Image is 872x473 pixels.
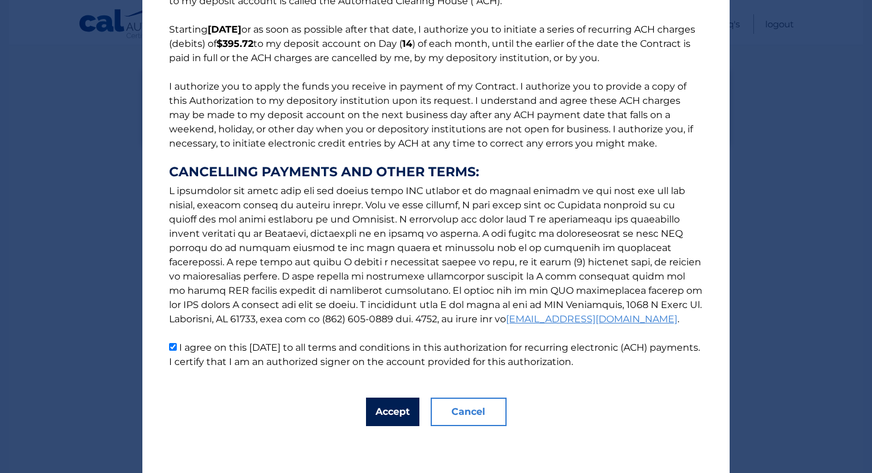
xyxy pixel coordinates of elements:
[366,398,419,426] button: Accept
[169,165,703,179] strong: CANCELLING PAYMENTS AND OTHER TERMS:
[208,24,241,35] b: [DATE]
[169,342,700,367] label: I agree on this [DATE] to all terms and conditions in this authorization for recurring electronic...
[506,313,677,325] a: [EMAIL_ADDRESS][DOMAIN_NAME]
[217,38,253,49] b: $395.72
[431,398,507,426] button: Cancel
[402,38,412,49] b: 14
